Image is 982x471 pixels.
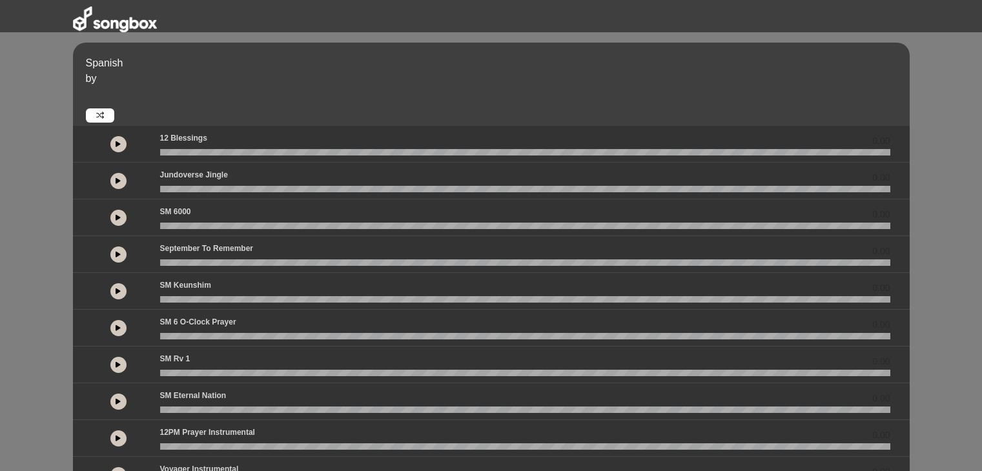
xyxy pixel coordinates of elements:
span: 0.00 [872,171,890,185]
p: SM Rv 1 [160,353,190,365]
p: SM Keunshim [160,279,211,291]
span: 0.00 [872,281,890,295]
p: 12PM Prayer Instrumental [160,426,255,438]
span: by [86,73,97,84]
img: songbox-logo-white.png [73,6,157,32]
span: 0.00 [872,134,890,148]
span: 0.00 [872,245,890,258]
span: 0.00 [872,355,890,368]
span: 0.00 [872,428,890,442]
p: Jundoverse Jingle [160,169,228,181]
p: September to Remember [160,243,254,254]
p: SM 6000 [160,206,191,217]
span: 0.00 [872,318,890,332]
span: 0.00 [872,392,890,405]
p: SM 6 o-clock prayer [160,316,236,328]
p: Spanish [86,55,906,71]
span: 0.00 [872,208,890,221]
p: SM Eternal Nation [160,390,227,401]
p: 12 Blessings [160,132,207,144]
